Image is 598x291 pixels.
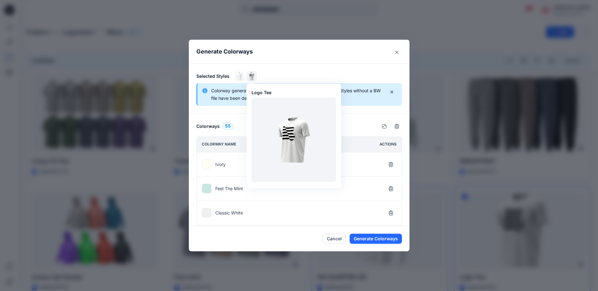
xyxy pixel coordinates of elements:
[350,234,402,244] button: Generate Colorways
[323,234,346,244] button: Cancel
[235,71,244,81] img: WH QUARTER ZIP
[252,98,336,182] img: eyJhbGciOiJIUzI1NiIsImtpZCI6IjAiLCJ0eXAiOiJKV1QifQ.eyJkYXRhIjp7InR5cGUiOiJzdG9yYWdlIiwicGF0aCI6In...
[225,123,231,130] span: 55
[380,141,397,148] p: Actions
[196,123,220,130] h6: Colorways
[196,73,229,79] p: Selected Styles
[252,90,336,95] h6: Logo Tee
[392,47,402,57] button: Close
[211,87,382,102] p: Colorway generation is only available for styles with a BW file. Styles without a BW file have be...
[215,209,243,216] p: Classic White
[202,141,236,148] p: Colorway name
[247,71,256,81] img: Logo Tee
[215,185,243,192] p: Feel The Mint
[215,161,226,168] p: Ivory
[189,40,409,63] header: Generate Colorways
